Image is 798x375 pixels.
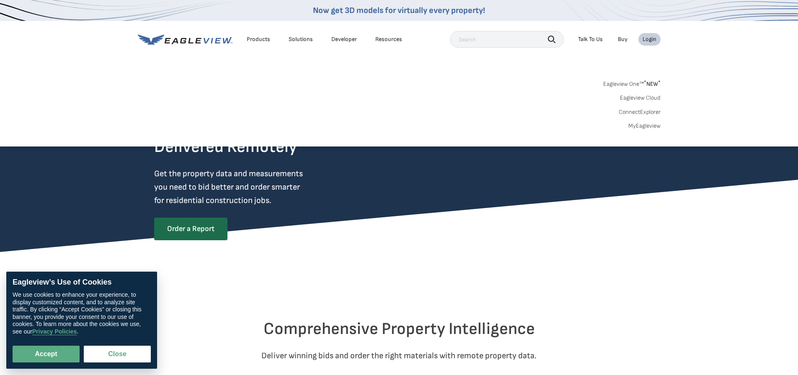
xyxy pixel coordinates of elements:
a: Eagleview One™*NEW* [603,78,661,87]
div: Eagleview’s Use of Cookies [13,278,151,287]
a: Eagleview Cloud [620,94,661,102]
button: Accept [13,346,80,362]
a: Now get 3D models for virtually every property! [313,5,485,15]
p: Get the property data and measurements you need to bid better and order smarter for residential c... [154,167,338,207]
a: Buy [618,36,628,43]
a: ConnectExplorer [619,108,661,116]
div: Login [643,36,656,43]
div: We use cookies to enhance your experience, to display customized content, and to analyze site tra... [13,291,151,335]
input: Search [450,31,564,48]
div: Resources [375,36,402,43]
div: Products [247,36,270,43]
a: Privacy Policies [32,328,77,335]
div: Talk To Us [578,36,603,43]
span: NEW [644,80,661,87]
h2: Comprehensive Property Intelligence [154,319,644,339]
p: Deliver winning bids and order the right materials with remote property data. [154,349,644,362]
button: Close [84,346,151,362]
a: MyEagleview [628,122,661,130]
div: Solutions [289,36,313,43]
a: Developer [331,36,357,43]
a: Order a Report [154,218,227,240]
